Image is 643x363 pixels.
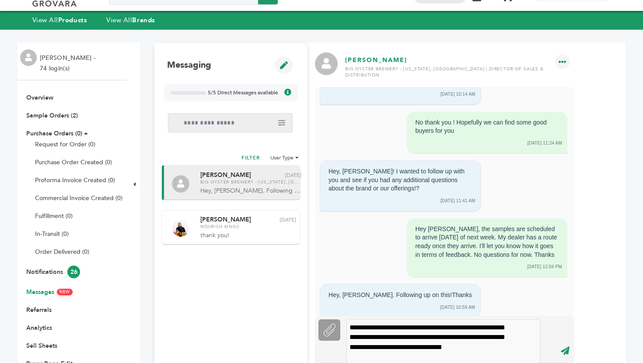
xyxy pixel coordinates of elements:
div: Hey, [PERSON_NAME]! I wanted to follow up with you and see if you had any additional questions ab... [325,164,475,196]
img: profile.png [315,52,338,75]
a: Purchase Order Created (0) [35,158,112,166]
a: Commercial Invoice Created (0) [35,194,122,202]
a: Fulfillment (0) [35,212,73,220]
strong: Brands [132,16,155,24]
span: thank you! [200,231,296,240]
div: [DATE] 11:24 AM [412,140,562,146]
span: [DATE] [285,173,301,178]
span: 26 [67,266,80,278]
div: Hey, [PERSON_NAME]. Following up on this! [325,288,475,303]
div: [DATE] 12:04 PM [412,264,562,270]
span: [PERSON_NAME] [200,172,251,178]
span: [DATE] [280,217,296,222]
span: Hey, [PERSON_NAME]. Following up on this! [200,187,302,195]
div: [DATE] 10:59 AM [440,304,475,311]
img: profile.png [172,175,189,193]
span: NEW [57,289,73,295]
a: Referrals [26,306,52,314]
a: Purchase Orders (0) [26,129,82,138]
span: [PERSON_NAME] [200,217,251,223]
span: Nourish Kings [200,224,296,230]
a: MessagesNEW [26,288,73,296]
strong: Products [58,16,87,24]
p: [PERSON_NAME] [345,56,407,75]
li: [PERSON_NAME] - 74 login(s) [40,53,98,74]
div: Thanks [452,291,472,300]
a: Sample Orders (2) [26,111,78,120]
div: [DATE] 10:14 AM [440,91,475,97]
span: Big Oyster Brewery - [US_STATE], [GEOGRAPHIC_DATA] [200,179,301,185]
li: User Type [270,154,299,161]
input: Search messages [168,113,293,132]
div: Big Oyster Brewery - [US_STATE], [GEOGRAPHIC_DATA] | Director of Sales & Distribution [345,66,574,78]
div: [DATE] 11:41 AM [440,198,475,204]
a: View AllProducts [32,16,87,24]
a: Proforma Invoice Created (0) [35,176,115,184]
a: Request for Order (0) [35,140,95,149]
h2: FILTER: [241,154,262,164]
a: Notifications26 [26,268,80,276]
img: profile.png [20,49,37,66]
a: View AllBrands [106,16,155,24]
label: Attachment File [318,319,340,341]
a: Overview [26,93,53,102]
a: Sell Sheets [26,342,57,350]
div: No thank you ! Hopefully we can find some good buyers for you [412,115,562,138]
span: 5/5 Direct Messages available [208,89,278,97]
a: Order Delivered (0) [35,248,89,256]
a: In-Transit (0) [35,230,69,238]
div: Hey [PERSON_NAME], the samples are scheduled to arrive [DATE] of next week. My dealer has a route... [412,222,562,262]
h1: Messaging [167,59,211,71]
a: Analytics [26,324,52,332]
